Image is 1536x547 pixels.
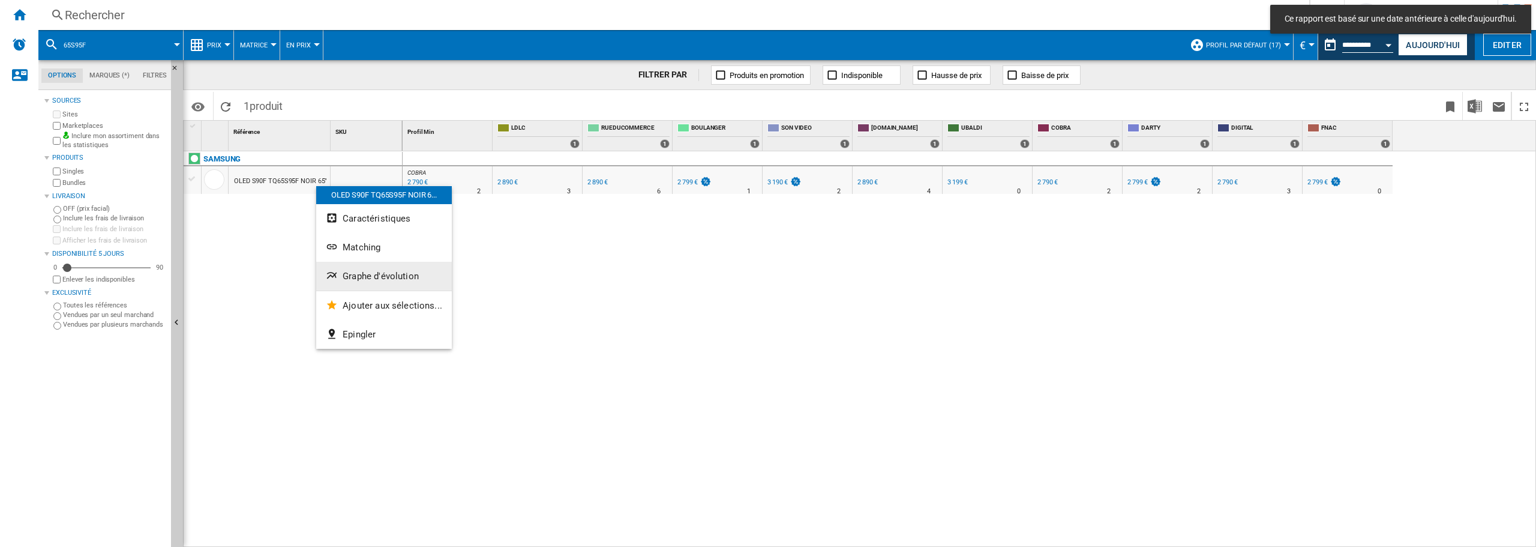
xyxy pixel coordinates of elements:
span: Ce rapport est basé sur une date antérieure à celle d'aujourd'hui. [1281,13,1520,25]
span: Matching [343,242,380,253]
span: Caractéristiques [343,213,410,224]
div: OLED S90F TQ65S95F NOIR 6... [316,186,452,204]
button: Graphe d'évolution [316,262,452,291]
button: Epingler... [316,320,452,349]
span: Graphe d'évolution [343,271,419,282]
button: Matching [316,233,452,262]
button: Caractéristiques [316,204,452,233]
span: Epingler [343,329,376,340]
span: Ajouter aux sélections... [343,300,442,311]
button: Ajouter aux sélections... [316,291,452,320]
